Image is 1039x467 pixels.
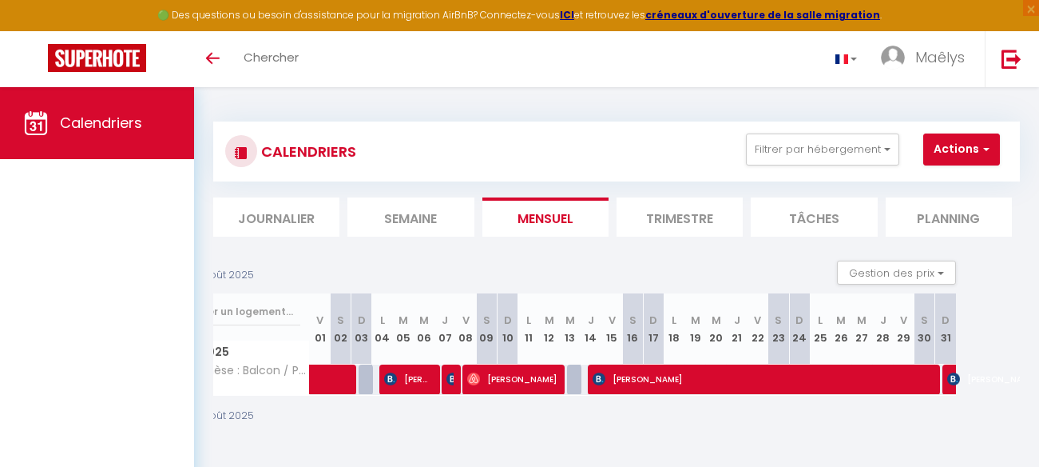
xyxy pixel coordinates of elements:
li: Mensuel [482,198,609,237]
span: Calendriers [60,113,142,133]
span: Maêlys [915,47,965,67]
th: 02 [331,293,351,365]
th: 04 [372,293,393,365]
abbr: J [442,313,448,328]
abbr: L [672,313,676,328]
h3: CALENDRIERS [257,134,356,170]
abbr: S [337,313,344,328]
th: 20 [706,293,727,365]
abbr: M [419,313,429,328]
th: 24 [789,293,810,365]
th: 03 [351,293,372,365]
li: Planning [886,198,1012,237]
p: Août 2025 [204,409,254,424]
abbr: D [795,313,803,328]
abbr: V [462,313,470,328]
abbr: L [526,313,531,328]
abbr: D [504,313,512,328]
th: 15 [601,293,622,365]
abbr: S [775,313,782,328]
th: 11 [518,293,539,365]
abbr: V [316,313,323,328]
abbr: J [880,313,886,328]
abbr: V [754,313,761,328]
abbr: M [565,313,575,328]
th: 21 [727,293,748,365]
th: 17 [643,293,664,365]
abbr: M [712,313,721,328]
abbr: M [691,313,700,328]
a: ... Maêlys [869,31,985,87]
abbr: D [942,313,950,328]
th: 28 [872,293,893,365]
th: 01 [310,293,331,365]
p: Août 2025 [204,268,254,283]
img: Super Booking [48,44,146,72]
span: [PERSON_NAME] [467,364,557,394]
span: [PERSON_NAME] [446,364,454,394]
abbr: L [380,313,385,328]
abbr: S [483,313,490,328]
abbr: L [818,313,823,328]
th: 14 [581,293,601,365]
th: 10 [497,293,518,365]
a: créneaux d'ouverture de la salle migration [645,8,880,22]
abbr: M [545,313,554,328]
th: 25 [810,293,831,365]
span: [PERSON_NAME] [384,364,433,394]
span: Août 2025 [150,341,309,364]
button: Gestion des prix [837,261,956,285]
th: 29 [894,293,914,365]
th: 06 [414,293,434,365]
button: Actions [923,134,1000,166]
th: 12 [539,293,560,365]
abbr: S [921,313,928,328]
button: Filtrer par hébergement [746,134,899,166]
abbr: D [649,313,657,328]
th: 13 [560,293,581,365]
th: 07 [434,293,455,365]
abbr: V [900,313,907,328]
li: Trimestre [617,198,743,237]
abbr: D [358,313,366,328]
th: 27 [851,293,872,365]
span: [PERSON_NAME] [593,364,932,394]
abbr: J [588,313,594,328]
th: 31 [935,293,956,365]
span: Chercher [244,49,299,66]
img: logout [1001,49,1021,69]
abbr: S [629,313,636,328]
th: 18 [664,293,684,365]
a: Chercher [232,31,311,87]
th: 09 [476,293,497,365]
abbr: M [836,313,846,328]
abbr: M [399,313,408,328]
input: Rechercher un logement... [159,297,300,326]
th: 30 [914,293,935,365]
th: 26 [831,293,851,365]
th: 22 [748,293,768,365]
abbr: V [609,313,616,328]
li: Tâches [751,198,877,237]
button: Ouvrir le widget de chat LiveChat [13,6,61,54]
a: ICI [560,8,574,22]
th: 08 [455,293,476,365]
img: ... [881,46,905,70]
abbr: J [734,313,740,328]
abbr: M [857,313,866,328]
span: La Parenthèse : Balcon / Parking privé [153,365,312,377]
th: 19 [684,293,705,365]
li: Journalier [213,198,339,237]
th: 16 [622,293,643,365]
li: Semaine [347,198,474,237]
th: 23 [768,293,789,365]
th: 05 [393,293,414,365]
